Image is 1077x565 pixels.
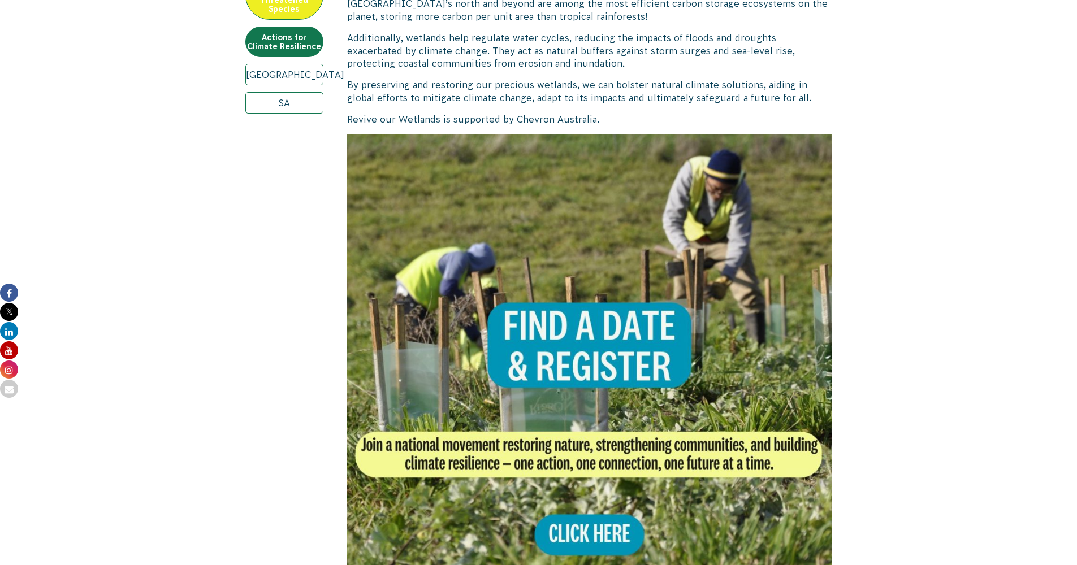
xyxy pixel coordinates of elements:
[245,64,323,85] a: [GEOGRAPHIC_DATA]
[347,114,599,124] span: Revive our Wetlands is supported by Chevron Australia.
[347,80,811,102] span: By preserving and restoring our precious wetlands, we can bolster natural climate solutions, aidi...
[245,27,323,57] a: Actions for Climate Resilience
[347,33,795,68] span: Additionally, wetlands help regulate water cycles, reducing the impacts of floods and droughts ex...
[245,92,323,114] a: SA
